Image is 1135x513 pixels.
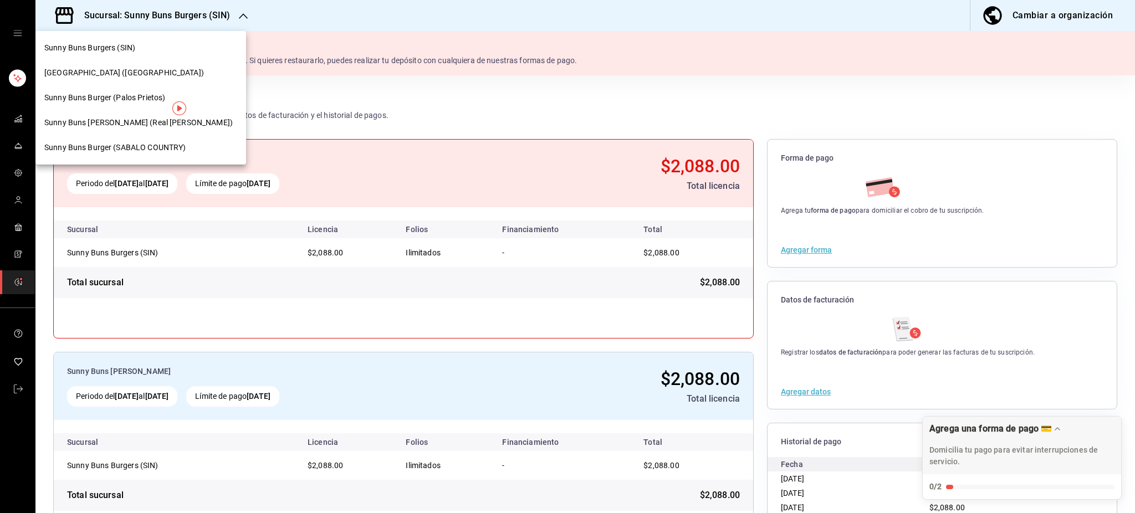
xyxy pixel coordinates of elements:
span: Sunny Buns [PERSON_NAME] (Real [PERSON_NAME]) [44,117,233,129]
div: Drag to move checklist [923,417,1121,474]
span: Sunny Buns Burgers (SIN) [44,42,135,54]
div: Sunny Buns Burgers (SIN) [35,35,246,60]
div: 0/2 [929,481,942,493]
div: Sunny Buns [PERSON_NAME] (Real [PERSON_NAME]) [35,110,246,135]
span: Sunny Buns Burger (Palos Prietos) [44,92,165,104]
img: Tooltip marker [172,101,186,115]
button: Expand Checklist [923,417,1121,499]
div: [GEOGRAPHIC_DATA] ([GEOGRAPHIC_DATA]) [35,60,246,85]
span: Sunny Buns Burger (SABALO COUNTRY) [44,142,186,153]
div: Agrega una forma de pago 💳 [922,416,1122,500]
span: [GEOGRAPHIC_DATA] ([GEOGRAPHIC_DATA]) [44,67,204,79]
div: Sunny Buns Burger (SABALO COUNTRY) [35,135,246,160]
div: Sunny Buns Burger (Palos Prietos) [35,85,246,110]
p: Domicilia tu pago para evitar interrupciones de servicio. [929,444,1114,468]
div: Agrega una forma de pago 💳 [929,423,1052,434]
